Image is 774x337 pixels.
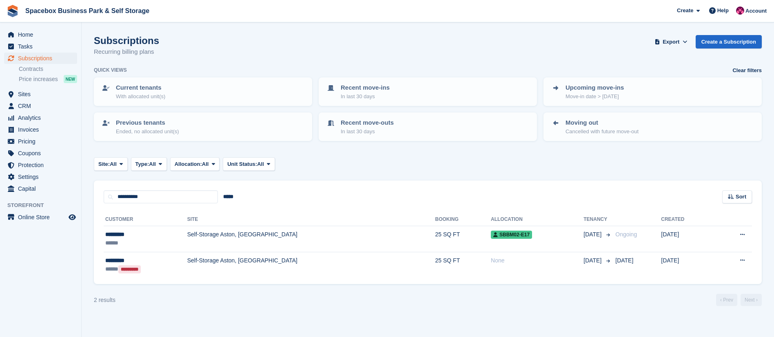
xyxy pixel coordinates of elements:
[491,231,532,239] span: SBBM02-E17
[18,159,67,171] span: Protection
[544,78,761,105] a: Upcoming move-ins Move-in date > [DATE]
[696,35,762,48] a: Create a Subscription
[435,213,491,226] th: Booking
[341,83,390,93] p: Recent move-ins
[18,148,67,159] span: Coupons
[4,148,77,159] a: menu
[18,29,67,40] span: Home
[615,257,633,264] span: [DATE]
[18,183,67,194] span: Capital
[18,124,67,135] span: Invoices
[566,83,624,93] p: Upcoming move-ins
[583,213,612,226] th: Tenancy
[94,296,115,304] div: 2 results
[653,35,689,48] button: Export
[67,212,77,222] a: Preview store
[116,93,165,101] p: With allocated unit(s)
[149,160,156,168] span: All
[714,294,763,306] nav: Page
[223,157,275,171] button: Unit Status: All
[187,252,435,278] td: Self-Storage Aston, [GEOGRAPHIC_DATA]
[4,211,77,223] a: menu
[319,78,536,105] a: Recent move-ins In last 30 days
[736,7,744,15] img: Avishka Chauhan
[95,113,311,140] a: Previous tenants Ended, no allocated unit(s)
[187,213,435,226] th: Site
[736,193,746,201] span: Sort
[4,29,77,40] a: menu
[661,226,713,252] td: [DATE]
[341,118,394,128] p: Recent move-outs
[4,88,77,100] a: menu
[19,75,58,83] span: Price increases
[4,171,77,183] a: menu
[18,112,67,123] span: Analytics
[341,93,390,101] p: In last 30 days
[7,5,19,17] img: stora-icon-8386f47178a22dfd0bd8f6a31ec36ba5ce8667c1dd55bd0f319d3a0aa187defe.svg
[341,128,394,136] p: In last 30 days
[110,160,117,168] span: All
[175,160,202,168] span: Allocation:
[566,118,639,128] p: Moving out
[491,256,583,265] div: None
[116,118,179,128] p: Previous tenants
[4,136,77,147] a: menu
[491,213,583,226] th: Allocation
[94,66,127,74] h6: Quick views
[741,294,762,306] a: Next
[116,83,165,93] p: Current tenants
[135,160,149,168] span: Type:
[116,128,179,136] p: Ended, no allocated unit(s)
[661,252,713,278] td: [DATE]
[257,160,264,168] span: All
[4,53,77,64] a: menu
[94,157,128,171] button: Site: All
[435,252,491,278] td: 25 SQ FT
[732,66,762,75] a: Clear filters
[4,100,77,112] a: menu
[18,53,67,64] span: Subscriptions
[663,38,679,46] span: Export
[4,41,77,52] a: menu
[745,7,767,15] span: Account
[187,226,435,252] td: Self-Storage Aston, [GEOGRAPHIC_DATA]
[19,75,77,84] a: Price increases NEW
[18,88,67,100] span: Sites
[170,157,220,171] button: Allocation: All
[94,35,159,46] h1: Subscriptions
[18,136,67,147] span: Pricing
[4,124,77,135] a: menu
[98,160,110,168] span: Site:
[544,113,761,140] a: Moving out Cancelled with future move-out
[18,171,67,183] span: Settings
[18,41,67,52] span: Tasks
[583,230,603,239] span: [DATE]
[677,7,693,15] span: Create
[319,113,536,140] a: Recent move-outs In last 30 days
[566,93,624,101] p: Move-in date > [DATE]
[19,65,77,73] a: Contracts
[64,75,77,83] div: NEW
[716,294,737,306] a: Previous
[435,226,491,252] td: 25 SQ FT
[4,159,77,171] a: menu
[227,160,257,168] span: Unit Status:
[18,100,67,112] span: CRM
[95,78,311,105] a: Current tenants With allocated unit(s)
[104,213,187,226] th: Customer
[583,256,603,265] span: [DATE]
[566,128,639,136] p: Cancelled with future move-out
[717,7,729,15] span: Help
[94,47,159,57] p: Recurring billing plans
[7,201,81,209] span: Storefront
[4,112,77,123] a: menu
[4,183,77,194] a: menu
[131,157,167,171] button: Type: All
[661,213,713,226] th: Created
[22,4,153,18] a: Spacebox Business Park & Self Storage
[202,160,209,168] span: All
[18,211,67,223] span: Online Store
[615,231,637,238] span: Ongoing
